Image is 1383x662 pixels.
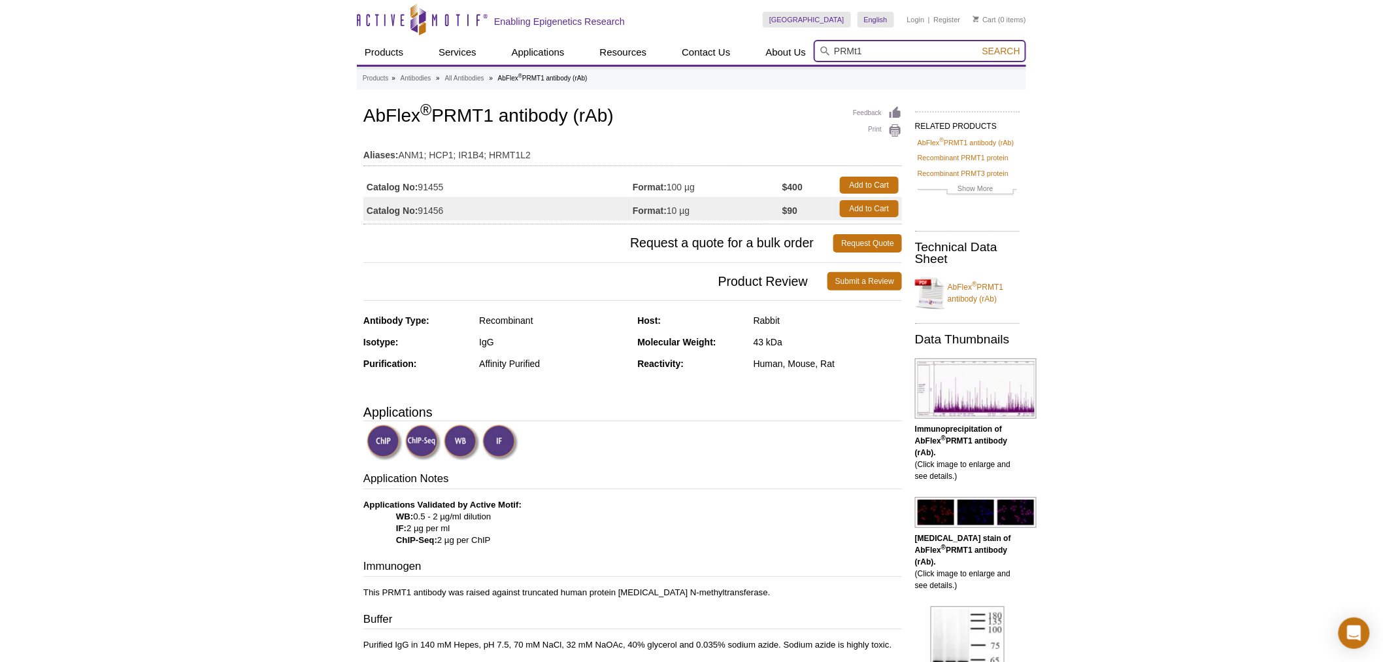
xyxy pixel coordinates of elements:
p: Purified IgG in 140 mM Hepes, pH 7.5, 70 mM NaCl, 32 mM NaOAc, 40% glycerol and 0.035% sodium azi... [363,639,902,651]
strong: Aliases: [363,149,399,161]
img: ChIP Validated [367,425,403,461]
a: English [858,12,894,27]
p: This PRMT1 antibody was raised against truncated human protein [MEDICAL_DATA] N-methyltransferase. [363,587,902,599]
a: Add to Cart [840,200,899,217]
a: Cart [973,15,996,24]
h1: AbFlex PRMT1 antibody (rAb) [363,106,902,128]
div: Affinity Purified [479,358,627,370]
li: » [436,75,440,82]
strong: ChIP-Seq: [396,535,437,545]
td: 91455 [363,173,633,197]
h3: Immunogen [363,559,902,577]
img: Your Cart [973,16,979,22]
img: AbFlex<sup>®</sup> PRMT1 antibody (rAb) tested by immunofluorescence. [915,497,1037,528]
strong: Format: [633,205,667,217]
td: ANM1; HCP1; IR1B4; HRMT1L2 [363,141,902,162]
strong: WB: [396,512,413,521]
strong: Isotype: [363,337,399,347]
a: Show More [918,183,1017,198]
td: 100 µg [633,173,782,197]
sup: ® [941,544,946,551]
strong: $90 [782,205,797,217]
div: Rabbit [754,315,902,326]
a: Submit a Review [827,272,902,290]
li: » [392,75,395,82]
span: Product Review [363,272,827,290]
p: (Click image to enlarge and see details.) [915,532,1020,591]
a: Add to Cart [840,177,899,194]
p: 0.5 - 2 µg/ml dilution 2 µg per ml 2 µg per ChIP [363,499,902,546]
b: Immunoprecipitation of AbFlex PRMT1 antibody (rAb). [915,425,1007,457]
a: Recombinant PRMT3 protein [918,167,1008,179]
strong: $400 [782,181,803,193]
li: (0 items) [973,12,1026,27]
a: Applications [504,40,573,65]
li: | [928,12,930,27]
a: Resources [592,40,655,65]
a: Request Quote [833,234,902,253]
a: Feedback [853,106,902,120]
sup: ® [972,281,976,288]
strong: Catalog No: [367,181,418,193]
a: Antibodies [401,73,431,84]
td: 10 µg [633,197,782,220]
h2: Data Thumbnails [915,334,1020,345]
strong: Purification: [363,358,417,369]
img: ChIP-Seq Validated [405,425,441,461]
span: Request a quote for a bulk order [363,234,833,253]
img: Western Blot Validated [444,425,480,461]
sup: ® [940,137,944,143]
div: Open Intercom Messenger [1339,618,1370,649]
a: [GEOGRAPHIC_DATA] [763,12,851,27]
strong: Catalog No: [367,205,418,217]
div: Human, Mouse, Rat [754,358,902,370]
p: (Click image to enlarge and see details.) [915,423,1020,482]
div: 43 kDa [754,336,902,348]
a: Services [431,40,484,65]
a: About Us [758,40,814,65]
h2: Technical Data Sheet [915,241,1020,265]
div: IgG [479,336,627,348]
strong: IF: [396,523,407,533]
img: Immunofluorescence Validated [482,425,518,461]
h2: Enabling Epigenetics Research [494,16,625,27]
a: All Antibodies [445,73,484,84]
strong: Molecular Weight: [638,337,716,347]
h2: RELATED PRODUCTS [915,111,1020,135]
b: [MEDICAL_DATA] stain of AbFlex PRMT1 antibody (rAb). [915,534,1011,566]
h3: Applications [363,402,902,422]
img: AbFlex<sup>®</sup> PRMT1 antibody (rAb) tested by immunoprecipitation. [915,358,1037,419]
a: Login [907,15,925,24]
td: 91456 [363,197,633,220]
button: Search [978,45,1024,57]
sup: ® [941,434,946,442]
div: Recombinant [479,315,627,326]
li: » [489,75,493,82]
li: AbFlex PRMT1 antibody (rAb) [498,75,588,82]
a: Register [933,15,960,24]
sup: ® [420,101,431,118]
a: Recombinant PRMT1 protein [918,152,1008,164]
input: Keyword, Cat. No. [814,40,1026,62]
a: Products [363,73,388,84]
strong: Host: [638,315,661,326]
span: Search [982,46,1020,56]
strong: Format: [633,181,667,193]
a: Products [357,40,411,65]
a: Print [853,124,902,138]
a: Contact Us [674,40,738,65]
h3: Application Notes [363,471,902,489]
strong: Reactivity: [638,358,684,369]
a: AbFlex®PRMT1 antibody (rAb) [915,273,1020,313]
h3: Buffer [363,612,902,630]
a: AbFlex®PRMT1 antibody (rAb) [918,137,1014,148]
sup: ® [518,73,522,79]
b: Applications Validated by Active Motif: [363,500,522,510]
strong: Antibody Type: [363,315,429,326]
